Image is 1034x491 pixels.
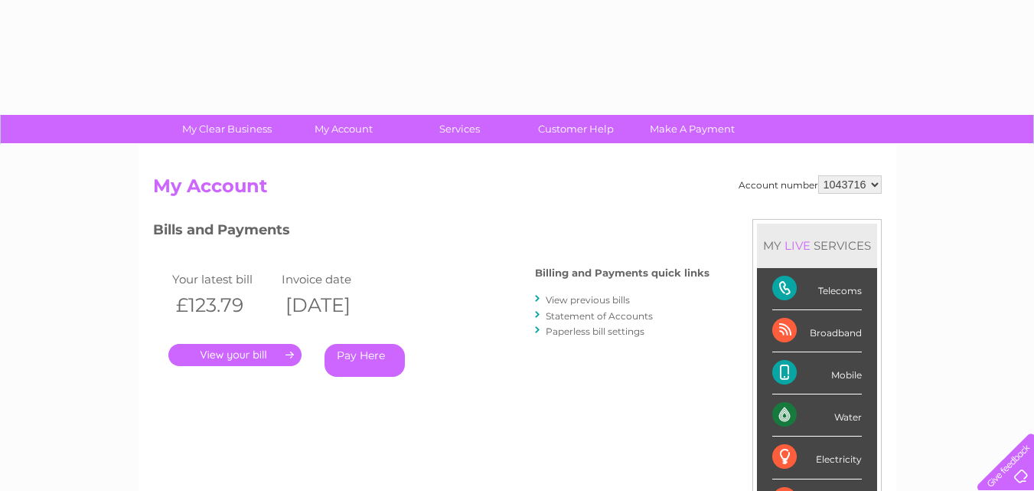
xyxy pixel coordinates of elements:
a: Paperless bill settings [546,326,644,337]
a: Pay Here [325,344,405,377]
div: LIVE [781,238,814,253]
div: Electricity [772,437,862,479]
div: Telecoms [772,268,862,310]
h2: My Account [153,175,882,205]
a: View previous bills [546,294,630,306]
a: Services [396,115,523,143]
div: MY SERVICES [757,224,877,267]
div: Account number [739,175,882,194]
h4: Billing and Payments quick links [535,267,709,279]
td: Your latest bill [168,269,279,290]
th: £123.79 [168,290,279,321]
a: . [168,344,302,366]
a: Customer Help [513,115,639,143]
a: My Account [280,115,406,143]
th: [DATE] [278,290,388,321]
h3: Bills and Payments [153,219,709,246]
div: Mobile [772,352,862,394]
a: My Clear Business [164,115,290,143]
td: Invoice date [278,269,388,290]
div: Water [772,394,862,437]
a: Make A Payment [629,115,755,143]
a: Statement of Accounts [546,310,653,322]
div: Broadband [772,310,862,352]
